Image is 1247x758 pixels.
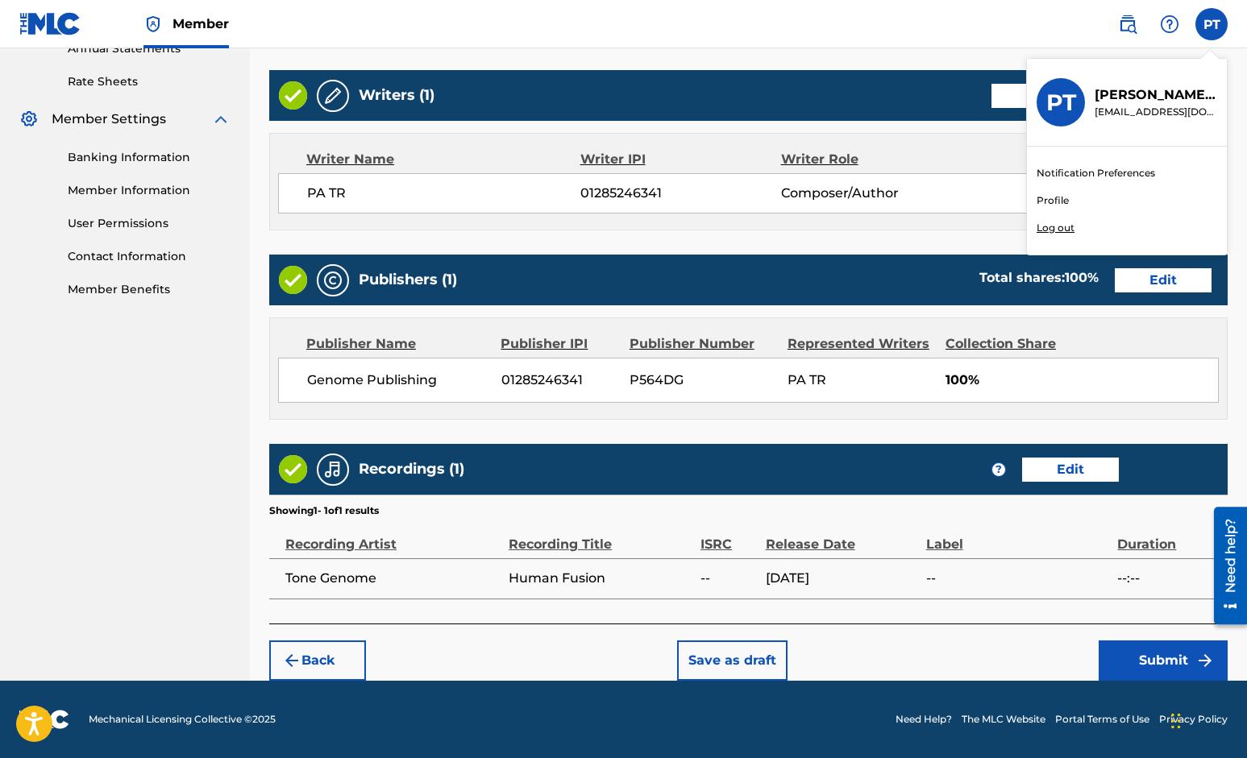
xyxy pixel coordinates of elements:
[68,248,231,265] a: Contact Information
[1046,89,1076,117] h3: PT
[788,334,933,354] div: Represented Writers
[580,184,781,203] span: 01285246341
[1055,712,1149,727] a: Portal Terms of Use
[68,182,231,199] a: Member Information
[991,84,1088,108] button: Edit
[19,710,69,729] img: logo
[173,14,229,33] span: Member
[992,463,1005,476] span: ?
[1117,518,1220,554] div: Duration
[1202,499,1247,632] iframe: Resource Center
[501,334,617,354] div: Publisher IPI
[269,640,366,681] button: Back
[979,268,1099,288] div: Total shares:
[19,12,81,35] img: MLC Logo
[68,215,231,232] a: User Permissions
[52,110,166,129] span: Member Settings
[962,712,1045,727] a: The MLC Website
[359,271,457,289] h5: Publishers (1)
[946,371,1218,390] span: 100%
[19,110,39,129] img: Member Settings
[89,712,276,727] span: Mechanical Licensing Collective © 2025
[896,712,952,727] a: Need Help?
[1099,640,1228,681] button: Submit
[68,40,231,57] a: Annual Statements
[306,150,580,169] div: Writer Name
[1118,14,1137,34] img: search
[285,518,501,554] div: Recording Artist
[630,371,775,390] span: P564DG
[700,569,758,588] span: --
[766,569,918,588] span: [DATE]
[1160,14,1179,34] img: help
[781,150,963,169] div: Writer Role
[788,372,826,387] span: PA TR
[1022,458,1119,482] button: Edit
[1195,8,1228,40] div: User Menu
[307,371,489,390] span: Genome Publishing
[1159,712,1228,727] a: Privacy Policy
[307,184,580,203] span: PA TR
[323,271,343,290] img: Publishers
[509,569,692,588] span: Human Fusion
[1095,105,1217,119] p: pmtringali@gmail.com
[1112,8,1144,40] a: Public Search
[279,266,307,294] img: Valid
[946,334,1083,354] div: Collection Share
[1065,270,1099,285] span: 100 %
[279,81,307,110] img: Valid
[306,334,488,354] div: Publisher Name
[509,518,692,554] div: Recording Title
[781,184,963,203] span: Composer/Author
[1095,85,1217,105] p: Paul Tringali
[1153,8,1186,40] div: Help
[1115,268,1212,292] button: Edit
[1166,681,1247,758] iframe: Chat Widget
[279,455,307,483] img: Valid
[1037,193,1069,208] a: Profile
[143,14,163,34] img: Top Rightsholder
[1037,166,1155,180] a: Notification Preferences
[359,460,464,478] h5: Recordings (1)
[766,518,918,554] div: Release Date
[1195,651,1215,670] img: f7272a7cc735f4ea7f67.svg
[926,569,1110,588] span: --
[501,371,617,390] span: 01285246341
[323,460,343,479] img: Recordings
[700,518,758,554] div: ISRC
[285,569,501,588] span: Tone Genome
[68,281,231,298] a: Member Benefits
[1037,221,1074,235] p: Log out
[323,86,343,106] img: Writers
[68,73,231,90] a: Rate Sheets
[68,149,231,166] a: Banking Information
[359,86,434,105] h5: Writers (1)
[677,640,788,681] button: Save as draft
[282,651,301,670] img: 7ee5dd4eb1f8a8e3ef2f.svg
[269,503,379,518] p: Showing 1 - 1 of 1 results
[580,150,781,169] div: Writer IPI
[1117,569,1220,588] span: --:--
[1171,697,1181,745] div: Drag
[211,110,231,129] img: expand
[630,334,775,354] div: Publisher Number
[926,518,1110,554] div: Label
